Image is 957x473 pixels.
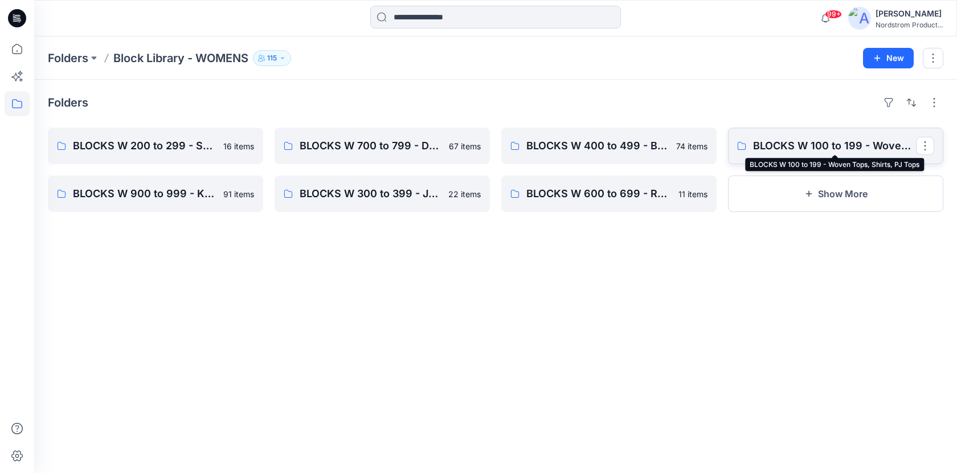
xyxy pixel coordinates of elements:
[876,7,943,21] div: [PERSON_NAME]
[48,96,88,109] h4: Folders
[275,128,490,164] a: BLOCKS W 700 to 799 - Dresses, Cami's, Gowns, Chemise67 items
[863,48,914,68] button: New
[48,50,88,66] a: Folders
[48,176,263,212] a: BLOCKS W 900 to 999 - Knit Cut & Sew Tops91 items
[300,138,442,154] p: BLOCKS W 700 to 799 - Dresses, Cami's, Gowns, Chemise
[73,186,216,202] p: BLOCKS W 900 to 999 - Knit Cut & Sew Tops
[253,50,291,66] button: 115
[501,176,717,212] a: BLOCKS W 600 to 699 - Robes, [GEOGRAPHIC_DATA]11 items
[753,138,916,154] p: BLOCKS W 100 to 199 - Woven Tops, Shirts, PJ Tops
[223,188,254,200] p: 91 items
[448,188,481,200] p: 22 items
[526,138,669,154] p: BLOCKS W 400 to 499 - Bottoms, Shorts
[449,140,481,152] p: 67 items
[501,128,717,164] a: BLOCKS W 400 to 499 - Bottoms, Shorts74 items
[73,138,216,154] p: BLOCKS W 200 to 299 - Skirts, skorts, 1/2 Slip, Full Slip
[275,176,490,212] a: BLOCKS W 300 to 399 - Jackets, Blazers, Outerwear, Sportscoat, Vest22 items
[300,186,441,202] p: BLOCKS W 300 to 399 - Jackets, Blazers, Outerwear, Sportscoat, Vest
[526,186,672,202] p: BLOCKS W 600 to 699 - Robes, [GEOGRAPHIC_DATA]
[728,176,943,212] button: Show More
[223,140,254,152] p: 16 items
[876,21,943,29] div: Nordstrom Product...
[678,188,707,200] p: 11 items
[676,140,707,152] p: 74 items
[267,52,277,64] p: 115
[825,10,842,19] span: 99+
[113,50,248,66] p: Block Library - WOMENS
[848,7,871,30] img: avatar
[48,128,263,164] a: BLOCKS W 200 to 299 - Skirts, skorts, 1/2 Slip, Full Slip16 items
[728,128,943,164] a: BLOCKS W 100 to 199 - Woven Tops, Shirts, PJ Tops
